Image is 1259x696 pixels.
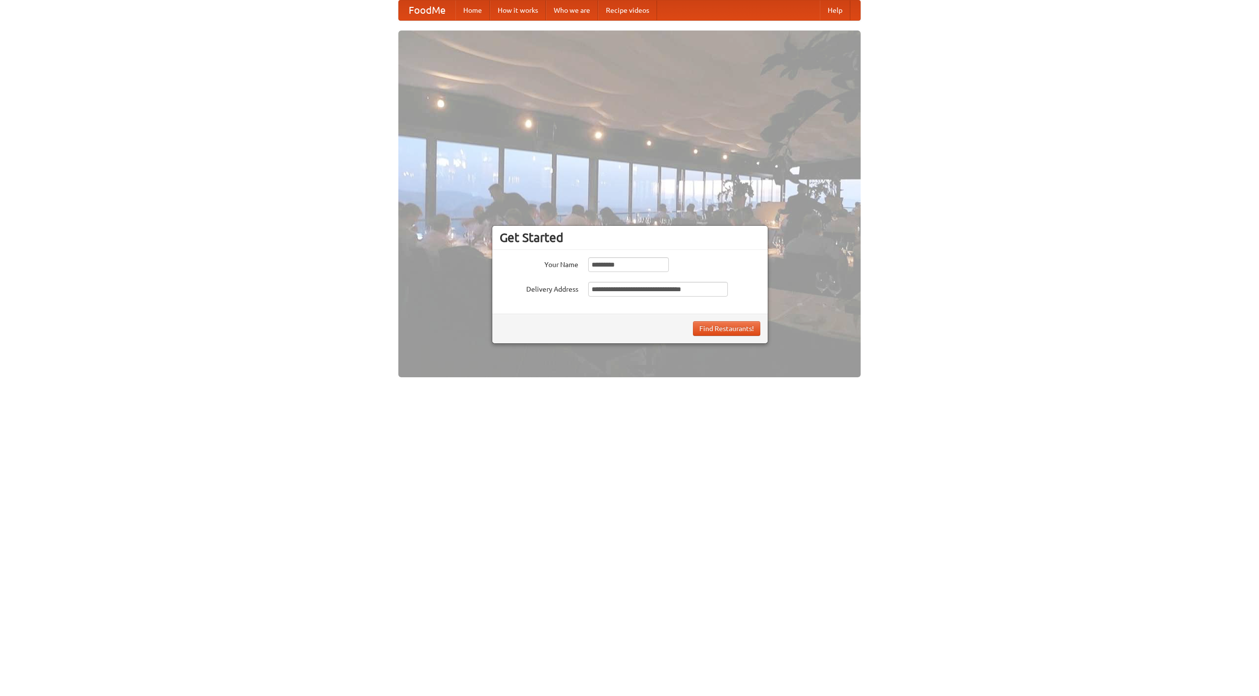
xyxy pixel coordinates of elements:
a: Home [455,0,490,20]
label: Your Name [500,257,578,270]
a: Recipe videos [598,0,657,20]
a: Help [820,0,850,20]
button: Find Restaurants! [693,321,760,336]
label: Delivery Address [500,282,578,294]
a: FoodMe [399,0,455,20]
h3: Get Started [500,230,760,245]
a: How it works [490,0,546,20]
a: Who we are [546,0,598,20]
